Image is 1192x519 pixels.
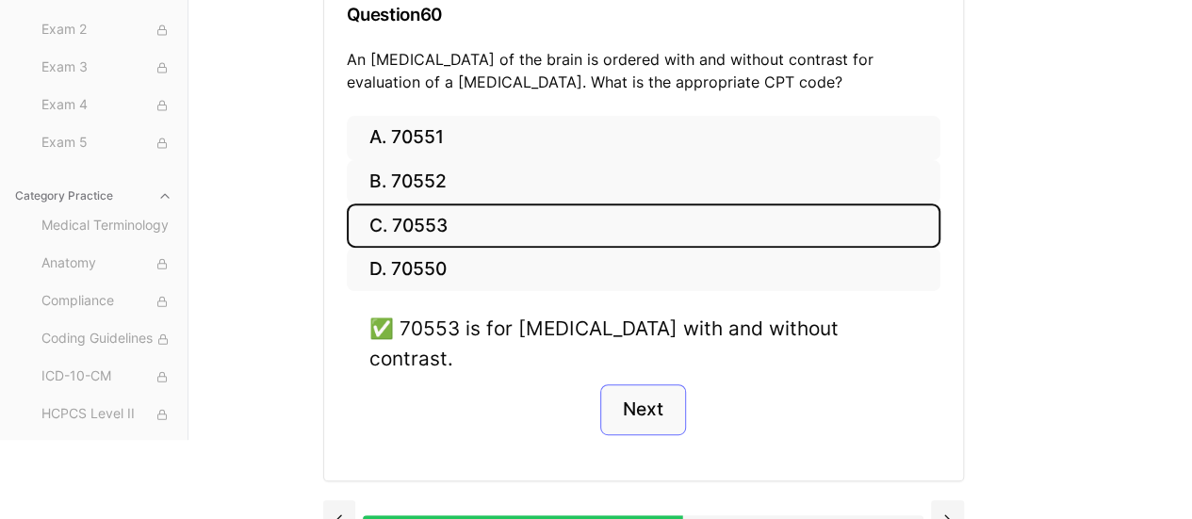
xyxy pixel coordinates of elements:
[34,53,180,83] button: Exam 3
[347,203,940,248] button: C. 70553
[369,314,918,372] div: ✅ 70553 is for [MEDICAL_DATA] with and without contrast.
[34,90,180,121] button: Exam 4
[34,249,180,279] button: Anatomy
[34,15,180,45] button: Exam 2
[347,248,940,292] button: D. 70550
[34,128,180,158] button: Exam 5
[41,57,172,78] span: Exam 3
[41,291,172,312] span: Compliance
[34,286,180,316] button: Compliance
[34,399,180,430] button: HCPCS Level II
[34,324,180,354] button: Coding Guidelines
[347,48,940,93] p: An [MEDICAL_DATA] of the brain is ordered with and without contrast for evaluation of a [MEDICAL_...
[41,95,172,116] span: Exam 4
[347,160,940,204] button: B. 70552
[41,366,172,387] span: ICD-10-CM
[34,362,180,392] button: ICD-10-CM
[41,253,172,274] span: Anatomy
[41,20,172,41] span: Exam 2
[34,211,180,241] button: Medical Terminology
[8,181,180,211] button: Category Practice
[600,384,686,435] button: Next
[347,116,940,160] button: A. 70551
[41,216,172,236] span: Medical Terminology
[41,329,172,349] span: Coding Guidelines
[41,404,172,425] span: HCPCS Level II
[41,133,172,154] span: Exam 5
